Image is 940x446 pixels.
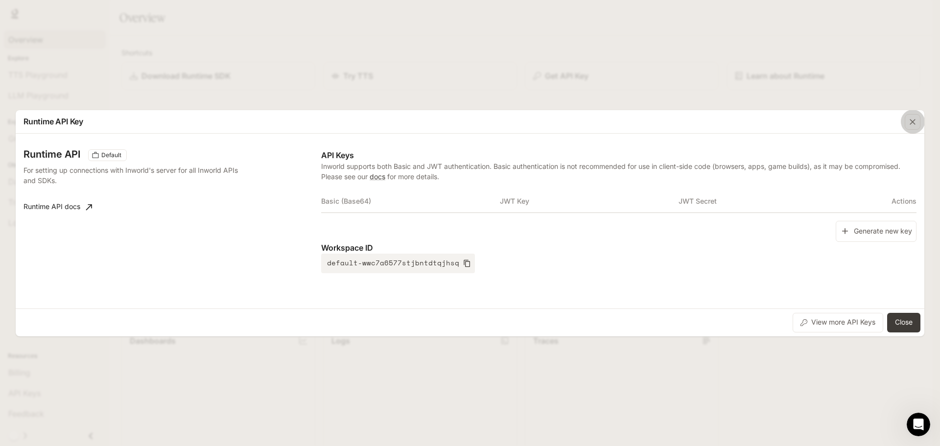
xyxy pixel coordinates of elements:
[23,165,241,186] p: For setting up connections with Inworld's server for all Inworld APIs and SDKs.
[88,149,127,161] div: These keys will apply to your current workspace only
[321,242,916,254] p: Workspace ID
[836,221,916,242] button: Generate new key
[23,116,83,127] p: Runtime API Key
[370,172,385,181] a: docs
[321,189,500,213] th: Basic (Base64)
[857,189,916,213] th: Actions
[887,313,920,332] button: Close
[321,149,916,161] p: API Keys
[321,161,916,182] p: Inworld supports both Basic and JWT authentication. Basic authentication is not recommended for u...
[321,254,475,273] button: default-wwc7a6577stjbntdtqjhsq
[23,149,80,159] h3: Runtime API
[500,189,679,213] th: JWT Key
[907,413,930,436] iframe: Intercom live chat
[679,189,857,213] th: JWT Secret
[793,313,883,332] button: View more API Keys
[97,151,125,160] span: Default
[20,197,96,217] a: Runtime API docs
